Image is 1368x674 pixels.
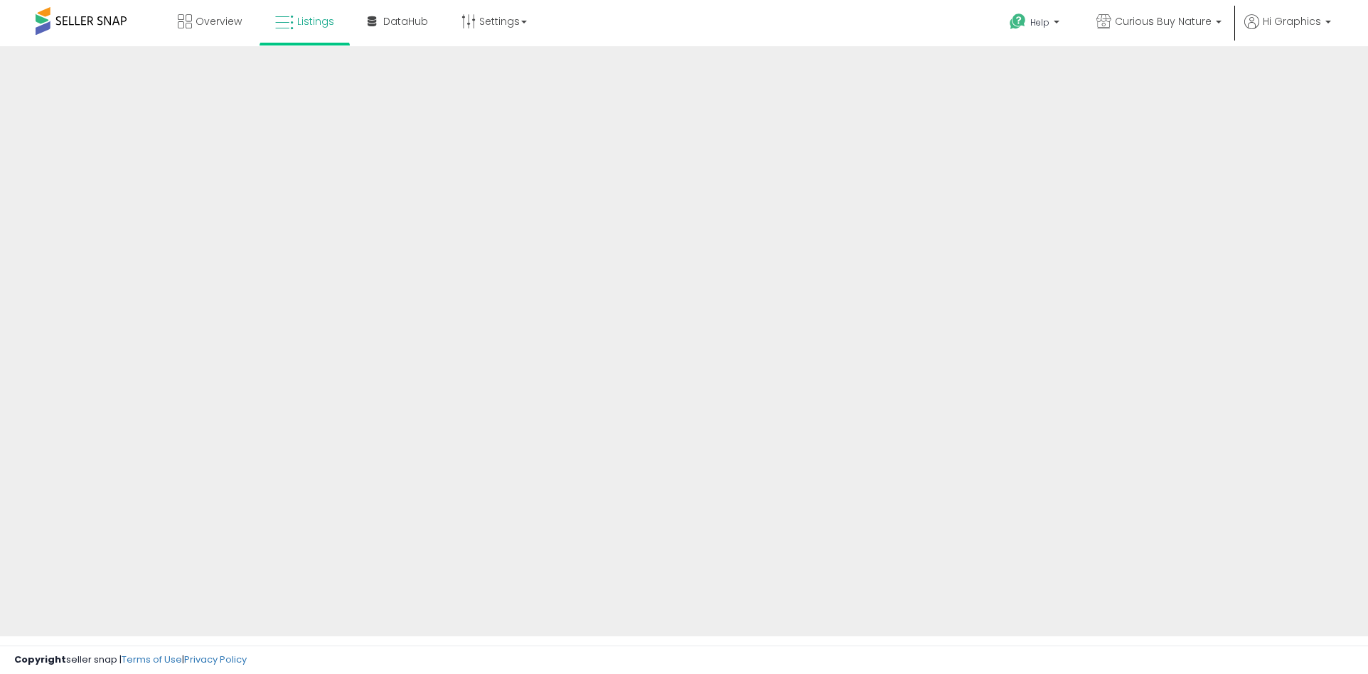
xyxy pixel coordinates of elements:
[297,14,334,28] span: Listings
[1263,14,1321,28] span: Hi Graphics
[196,14,242,28] span: Overview
[1030,16,1049,28] span: Help
[1115,14,1212,28] span: Curious Buy Nature
[998,2,1074,46] a: Help
[383,14,428,28] span: DataHub
[1009,13,1027,31] i: Get Help
[1244,14,1331,46] a: Hi Graphics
